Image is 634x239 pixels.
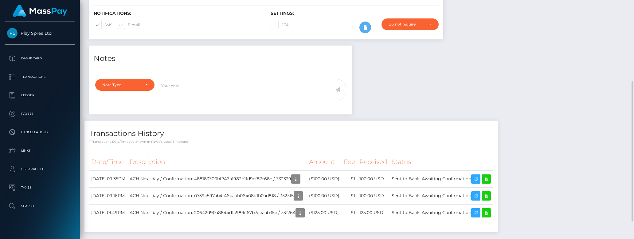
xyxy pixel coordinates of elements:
[89,170,127,187] td: [DATE] 09:35PM
[94,21,112,29] label: SMS
[89,204,127,221] td: [DATE] 01:49PM
[5,69,75,85] a: Transactions
[342,170,357,187] td: $1
[89,139,493,144] p: * Transactions date/time are shown in payee's local timezone
[7,109,73,118] p: Payees
[7,28,18,38] img: Play Spree Ltd
[7,165,73,174] p: User Profile
[102,82,140,87] div: Note Type
[271,11,438,16] h6: Settings:
[382,18,439,30] button: Do not require
[94,11,261,16] h6: Notifications:
[342,204,357,221] td: $1
[5,198,75,214] a: Search
[7,128,73,137] p: Cancellations
[13,5,67,17] img: MassPay Logo
[389,187,493,204] td: Sent to Bank, Awaiting Confirmation
[342,187,357,204] td: $1
[357,204,389,221] td: 125.00 USD
[127,170,307,187] td: ACH Next day / Confirmation: 488183300bf746a1983b11d9ef87c68e / 332329
[307,170,342,187] td: ($100.00 USD)
[307,204,342,221] td: ($125.00 USD)
[5,51,75,66] a: Dashboard
[127,187,307,204] td: ACH Next day / Confirmation: 0739c597ab4f46baab06408d1b0ad818 / 332315
[127,153,307,170] th: Description
[89,128,493,139] h4: Transactions History
[127,204,307,221] td: ACH Next day / Confirmation: 20642d90a8844d1c989c67b7deaab35e / 331264
[389,204,493,221] td: Sent to Bank, Awaiting Confirmation
[7,201,73,211] p: Search
[5,125,75,140] a: Cancellations
[389,153,493,170] th: Status
[7,91,73,100] p: Ledger
[7,54,73,63] p: Dashboard
[342,153,357,170] th: Fee
[5,30,75,36] span: Play Spree Ltd
[117,21,140,29] label: E-mail
[94,53,348,64] h4: Notes
[357,153,389,170] th: Received
[5,88,75,103] a: Ledger
[7,146,73,155] p: Links
[95,79,155,91] button: Note Type
[89,153,127,170] th: Date/Time
[357,170,389,187] td: 100.00 USD
[307,153,342,170] th: Amount
[7,183,73,192] p: Taxes
[89,187,127,204] td: [DATE] 09:16PM
[5,143,75,158] a: Links
[5,180,75,195] a: Taxes
[7,72,73,82] p: Transactions
[389,22,425,27] div: Do not require
[357,187,389,204] td: 100.00 USD
[307,187,342,204] td: ($100.00 USD)
[389,170,493,187] td: Sent to Bank, Awaiting Confirmation
[5,106,75,121] a: Payees
[271,21,289,29] label: 2FA
[5,161,75,177] a: User Profile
